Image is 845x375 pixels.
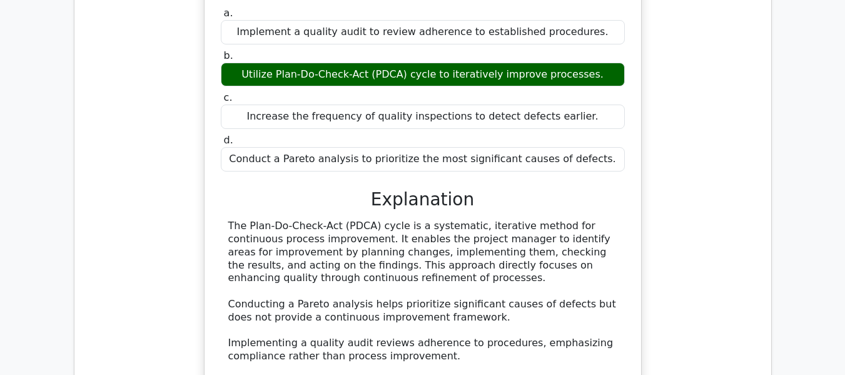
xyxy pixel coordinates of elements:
[221,105,625,129] div: Increase the frequency of quality inspections to detect defects earlier.
[221,63,625,87] div: Utilize Plan-Do-Check-Act (PDCA) cycle to iteratively improve processes.
[228,189,617,210] h3: Explanation
[224,7,233,19] span: a.
[224,134,233,146] span: d.
[224,91,233,103] span: c.
[221,147,625,172] div: Conduct a Pareto analysis to prioritize the most significant causes of defects.
[224,49,233,61] span: b.
[221,20,625,44] div: Implement a quality audit to review adherence to established procedures.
